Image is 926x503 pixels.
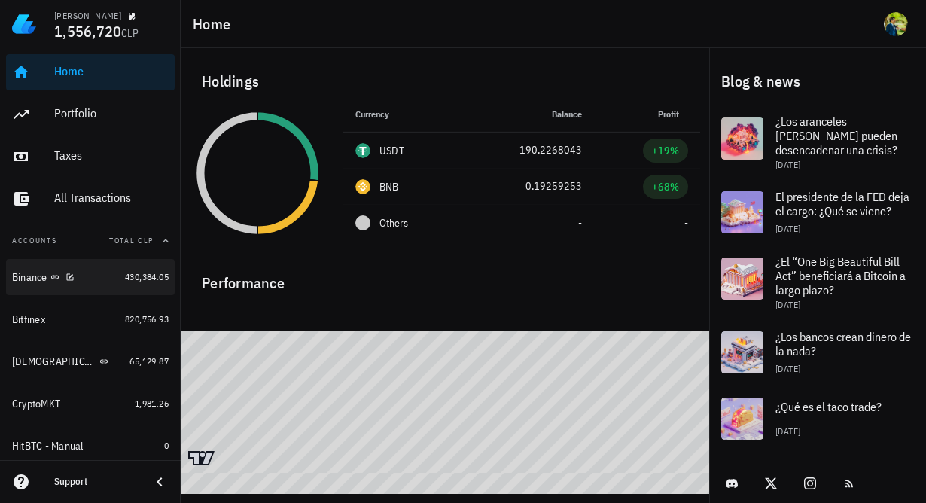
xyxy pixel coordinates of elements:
a: El presidente de la FED deja el cargo: ¿Qué se viene? [DATE] [709,179,926,245]
span: 430,384.05 [125,271,169,282]
div: All Transactions [54,191,169,205]
div: CryptoMKT [12,398,60,410]
a: ¿Los bancos crean dinero de la nada? [DATE] [709,319,926,386]
div: BNB [379,179,399,194]
span: ¿El “One Big Beautiful Bill Act” beneficiará a Bitcoin a largo plazo? [775,254,906,297]
div: [DEMOGRAPHIC_DATA] [12,355,96,368]
div: Bitfinex [12,313,45,326]
a: All Transactions [6,181,175,217]
div: Holdings [190,57,700,105]
span: 0 [164,440,169,451]
span: Others [379,215,408,231]
div: 0.19259253 [473,178,581,194]
div: avatar [884,12,908,36]
a: Binance 430,384.05 [6,259,175,295]
span: Profit [658,108,688,120]
div: Taxes [54,148,169,163]
span: Total CLP [109,236,154,245]
div: Binance [12,271,47,284]
div: +19% [652,143,679,158]
div: 190.2268043 [473,142,581,158]
span: ¿Los bancos crean dinero de la nada? [775,329,911,358]
div: Blog & news [709,57,926,105]
span: ¿Qué es el taco trade? [775,399,882,414]
span: 65,129.87 [129,355,169,367]
a: ¿Qué es el taco trade? [DATE] [709,386,926,452]
span: [DATE] [775,299,800,310]
span: CLP [121,26,139,40]
button: AccountsTotal CLP [6,223,175,259]
span: [DATE] [775,223,800,234]
div: BNB-icon [355,179,370,194]
div: Performance [190,259,700,295]
span: [DATE] [775,363,800,374]
div: [PERSON_NAME] [54,10,121,22]
a: CryptoMKT 1,981.26 [6,386,175,422]
div: Home [54,64,169,78]
span: El presidente de la FED deja el cargo: ¿Qué se viene? [775,189,909,218]
div: HitBTC - Manual [12,440,84,453]
div: USDT-icon [355,143,370,158]
div: USDT [379,143,404,158]
span: 1,981.26 [135,398,169,409]
span: - [578,216,582,230]
span: [DATE] [775,425,800,437]
th: Currency [343,96,461,133]
div: Support [54,476,139,488]
a: [DEMOGRAPHIC_DATA] 65,129.87 [6,343,175,380]
a: Portfolio [6,96,175,133]
a: HitBTC - Manual 0 [6,428,175,464]
span: - [684,216,688,230]
div: Portfolio [54,106,169,120]
span: 820,756.93 [125,313,169,325]
a: ¿El “One Big Beautiful Bill Act” beneficiará a Bitcoin a largo plazo? [DATE] [709,245,926,319]
span: [DATE] [775,159,800,170]
a: Taxes [6,139,175,175]
a: Home [6,54,175,90]
a: ¿Los aranceles [PERSON_NAME] pueden desencadenar una crisis? [DATE] [709,105,926,179]
img: LedgiFi [12,12,36,36]
div: +68% [652,179,679,194]
h1: Home [193,12,236,36]
th: Balance [461,96,593,133]
a: Charting by TradingView [188,451,215,465]
span: 1,556,720 [54,21,121,41]
a: Bitfinex 820,756.93 [6,301,175,337]
span: ¿Los aranceles [PERSON_NAME] pueden desencadenar una crisis? [775,114,897,157]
